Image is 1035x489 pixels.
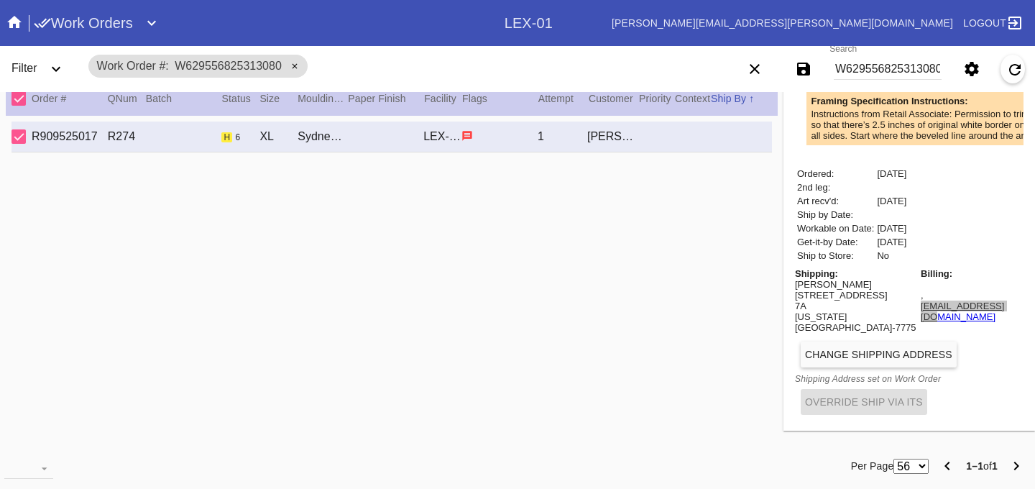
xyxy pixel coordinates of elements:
[796,181,875,193] td: 2nd leg:
[221,132,232,142] span: Hold
[32,90,108,107] div: Order #
[146,90,222,107] div: Batch
[589,90,639,107] div: Customer
[805,349,952,360] span: Change Shipping Address
[801,389,927,415] button: Override Ship via ITS
[795,374,941,384] i: Shipping Address set on Work Order
[137,9,166,37] button: Expand
[796,250,875,262] td: Ship to Store:
[795,268,838,279] b: Shipping:
[11,122,772,152] div: Select Work OrderR909525017R274Hold 6 workflow steps remainingXLSydney / No MatLEX-011[PERSON_NAME]
[921,268,952,279] b: Billing:
[639,93,671,104] span: Priority
[1000,55,1025,83] button: Refresh
[789,55,818,83] button: Save filters
[175,60,282,72] span: W629556825313080
[876,222,907,234] td: [DATE]
[876,168,907,180] td: [DATE]
[221,90,259,107] div: Status
[811,109,1031,141] div: Instructions from Retail Associate: Permission to trim so that there’s 2.5 inches of original whi...
[32,130,108,143] div: R909525017
[963,17,1006,29] span: Logout
[538,130,587,143] div: 1
[6,49,80,89] div: FilterExpand
[11,62,37,74] span: Filter
[851,457,894,475] label: Per Page
[11,87,33,110] md-checkbox: Select All
[236,132,241,142] span: 6 workflow steps remaining
[796,236,875,248] td: Get-it-by Date:
[1002,452,1031,480] button: Next Page
[423,130,461,143] div: LEX-01
[796,168,875,180] td: Ordered:
[259,90,298,107] div: Size
[805,396,923,408] span: Override Ship via ITS
[236,132,241,142] span: 6
[42,55,70,83] button: Expand
[795,279,916,290] div: [PERSON_NAME]
[796,222,875,234] td: Workable on Date:
[424,90,462,107] div: Facility
[711,93,746,104] span: Ship By
[259,130,298,143] div: XL
[108,90,146,107] div: QNum
[957,55,986,83] button: Settings
[612,17,953,29] a: [PERSON_NAME][EMAIL_ADDRESS][PERSON_NAME][DOMAIN_NAME]
[801,342,957,367] button: Change Shipping Address
[876,250,907,262] td: No
[97,60,169,72] span: Work Order #
[746,68,763,80] ng-md-icon: Clear filters
[298,130,347,143] div: Sydney / No Mat
[711,90,772,107] div: Ship By ↑
[795,301,916,311] div: 7A
[933,452,962,480] button: Previous Page
[675,90,711,107] div: Context
[462,90,538,107] div: Flags
[876,195,907,207] td: [DATE]
[538,90,589,107] div: Attempt
[966,457,998,475] div: of
[11,127,33,146] md-checkbox: Select Work Order
[921,290,1018,301] div: ,
[4,457,53,479] md-select: download-file: Download...
[876,236,907,248] td: [DATE]
[921,301,1004,322] a: [EMAIL_ADDRESS][DOMAIN_NAME]
[34,9,505,37] div: Work OrdersExpand
[259,93,280,104] span: Size
[461,129,473,142] span: Has instructions from customer. Has instructions from business.
[298,90,348,107] div: Moulding / Mat
[966,460,983,472] b: 1–1
[639,90,675,107] div: Priority
[740,55,769,83] button: Clear filters
[959,10,1023,36] a: Logout
[348,90,424,107] div: Paper Finish
[749,93,754,104] span: ↑
[224,132,230,142] span: h
[108,130,146,143] div: R274
[992,460,998,472] b: 1
[795,311,916,333] div: [US_STATE][GEOGRAPHIC_DATA]-7775
[505,15,553,32] div: LEX-01
[796,195,875,207] td: Art recv'd:
[795,290,916,301] div: [STREET_ADDRESS]
[796,209,875,221] td: Ship by Date:
[811,96,1031,106] div: Framing Specification Instructions:
[34,12,133,35] h1: Work Orders
[587,130,637,143] div: [PERSON_NAME]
